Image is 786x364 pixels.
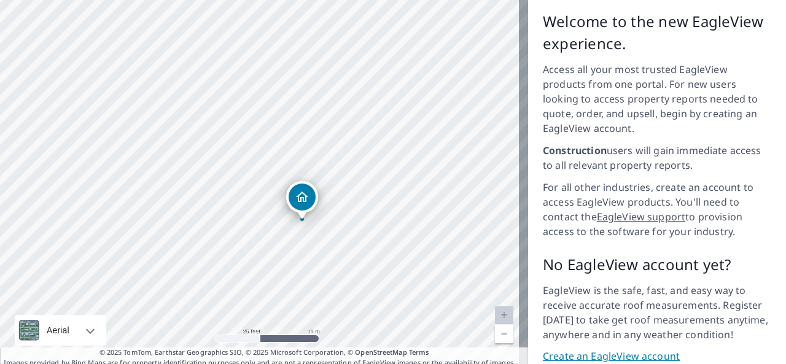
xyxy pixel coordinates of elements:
[43,315,73,346] div: Aerial
[495,306,513,325] a: Current Level 20, Zoom In Disabled
[543,254,771,276] p: No EagleView account yet?
[543,349,771,363] a: Create an EagleView account
[99,347,429,358] span: © 2025 TomTom, Earthstar Geographics SIO, © 2025 Microsoft Corporation, ©
[543,10,771,55] p: Welcome to the new EagleView experience.
[409,347,429,357] a: Terms
[543,283,771,342] p: EagleView is the safe, fast, and easy way to receive accurate roof measurements. Register [DATE] ...
[543,143,771,172] p: users will gain immediate access to all relevant property reports.
[543,180,771,239] p: For all other industries, create an account to access EagleView products. You'll need to contact ...
[286,181,318,219] div: Dropped pin, building 1, Residential property, 14390 JOLICOEUR MONTRÉAL QC H9H5M4
[597,210,686,223] a: EagleView support
[543,144,607,157] strong: Construction
[15,315,106,346] div: Aerial
[543,62,771,136] p: Access all your most trusted EagleView products from one portal. For new users looking to access ...
[495,325,513,343] a: Current Level 20, Zoom Out
[355,347,407,357] a: OpenStreetMap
